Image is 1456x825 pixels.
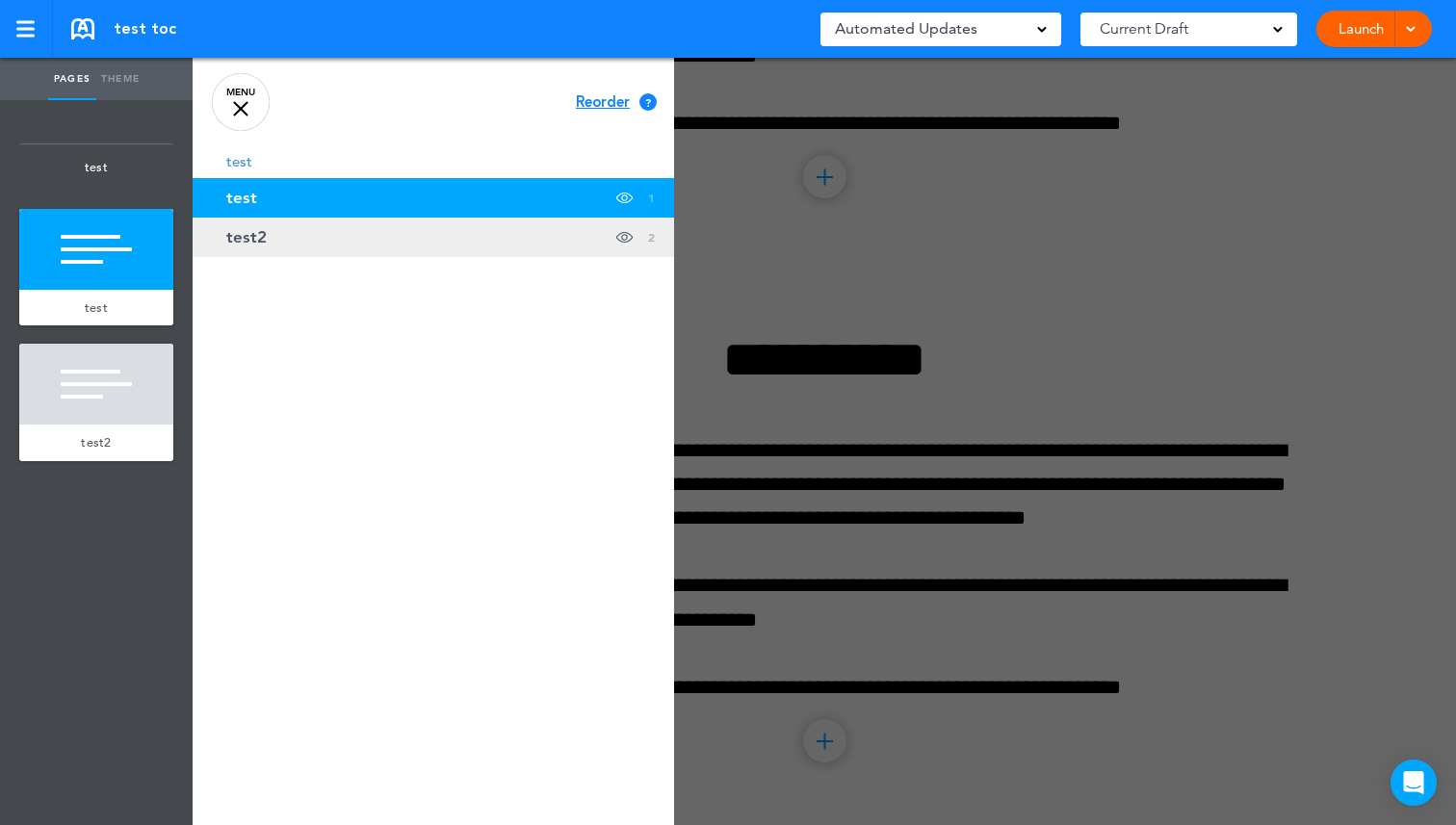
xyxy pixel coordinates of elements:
span: 1 [648,190,655,206]
span: test2 [81,434,112,451]
a: test2 2 [193,218,674,257]
a: Theme [96,58,144,100]
span: test toc [114,18,176,39]
a: test 1 [193,178,674,218]
a: Pages [48,58,96,100]
a: MENU [212,73,270,131]
span: Reorder [576,95,630,110]
span: Automated Updates [835,15,977,42]
div: ? [639,93,657,111]
span: test [226,190,257,206]
a: test [19,290,173,326]
span: test [85,299,108,316]
span: test [226,152,252,170]
a: test2 [19,425,173,461]
a: Launch [1331,11,1391,47]
span: Current Draft [1100,15,1188,42]
span: 2 [648,229,655,245]
span: test2 [226,229,267,245]
div: Open Intercom Messenger [1391,760,1437,806]
span: test [19,144,173,191]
